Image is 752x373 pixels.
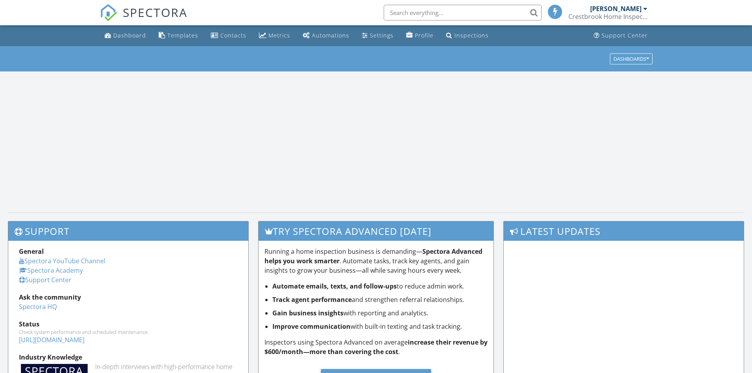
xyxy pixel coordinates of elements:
strong: Gain business insights [272,309,343,317]
li: and strengthen referral relationships. [272,295,488,304]
div: Crestbrook Home Inspection, PLLC [568,13,647,21]
div: Profile [415,32,433,39]
strong: Automate emails, texts, and follow-ups [272,282,397,291]
img: The Best Home Inspection Software - Spectora [100,4,117,21]
li: to reduce admin work. [272,281,488,291]
li: with built-in texting and task tracking. [272,322,488,331]
input: Search everything... [384,5,542,21]
div: Support Center [602,32,648,39]
div: Settings [370,32,394,39]
h3: Try spectora advanced [DATE] [259,221,494,241]
a: Templates [156,28,201,43]
div: Dashboard [113,32,146,39]
a: Company Profile [403,28,437,43]
div: Automations [312,32,349,39]
a: Metrics [256,28,293,43]
a: Automations (Basic) [300,28,353,43]
div: Ask the community [19,292,238,302]
a: [URL][DOMAIN_NAME] [19,336,84,344]
h3: Latest Updates [504,221,744,241]
a: Inspections [443,28,492,43]
a: Spectora HQ [19,302,57,311]
strong: Improve communication [272,322,351,331]
p: Inspectors using Spectora Advanced on average . [264,337,488,356]
button: Dashboards [610,53,653,64]
strong: increase their revenue by $600/month—more than covering the cost [264,338,488,356]
div: Contacts [220,32,246,39]
a: Spectora Academy [19,266,83,275]
strong: Track agent performance [272,295,352,304]
a: SPECTORA [100,11,188,27]
a: Dashboard [101,28,149,43]
li: with reporting and analytics. [272,308,488,318]
div: Industry Knowledge [19,352,238,362]
strong: General [19,247,44,256]
div: [PERSON_NAME] [590,5,641,13]
a: Settings [359,28,397,43]
a: Support Center [19,276,71,284]
div: Check system performance and scheduled maintenance. [19,329,238,335]
div: Status [19,319,238,329]
a: Spectora YouTube Channel [19,257,105,265]
div: Metrics [268,32,290,39]
a: Support Center [591,28,651,43]
p: Running a home inspection business is demanding— . Automate tasks, track key agents, and gain ins... [264,247,488,275]
div: Dashboards [613,56,649,62]
div: Inspections [454,32,489,39]
h3: Support [8,221,248,241]
div: Templates [167,32,198,39]
span: SPECTORA [123,4,188,21]
strong: Spectora Advanced helps you work smarter [264,247,482,265]
a: Contacts [208,28,249,43]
